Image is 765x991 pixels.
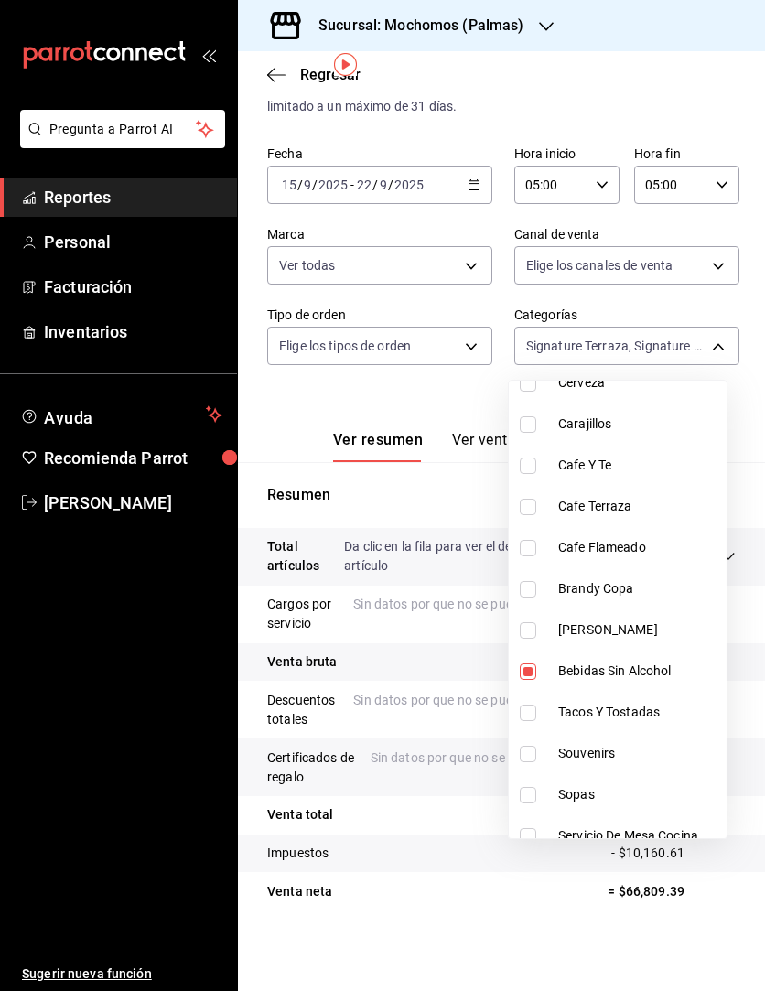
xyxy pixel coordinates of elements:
span: Carajillos [558,415,719,434]
span: Brandy Copa [558,579,719,598]
span: Cafe Terraza [558,497,719,516]
span: [PERSON_NAME] [558,620,719,640]
span: Servicio De Mesa Cocina [558,826,719,846]
img: Tooltip marker [334,53,357,76]
span: Tacos Y Tostadas [558,703,719,722]
span: Cafe Flameado [558,538,719,557]
span: Cafe Y Te [558,456,719,475]
span: Sopas [558,785,719,804]
span: Souvenirs [558,744,719,763]
span: Cerveza [558,373,719,393]
span: Bebidas Sin Alcohol [558,662,719,681]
